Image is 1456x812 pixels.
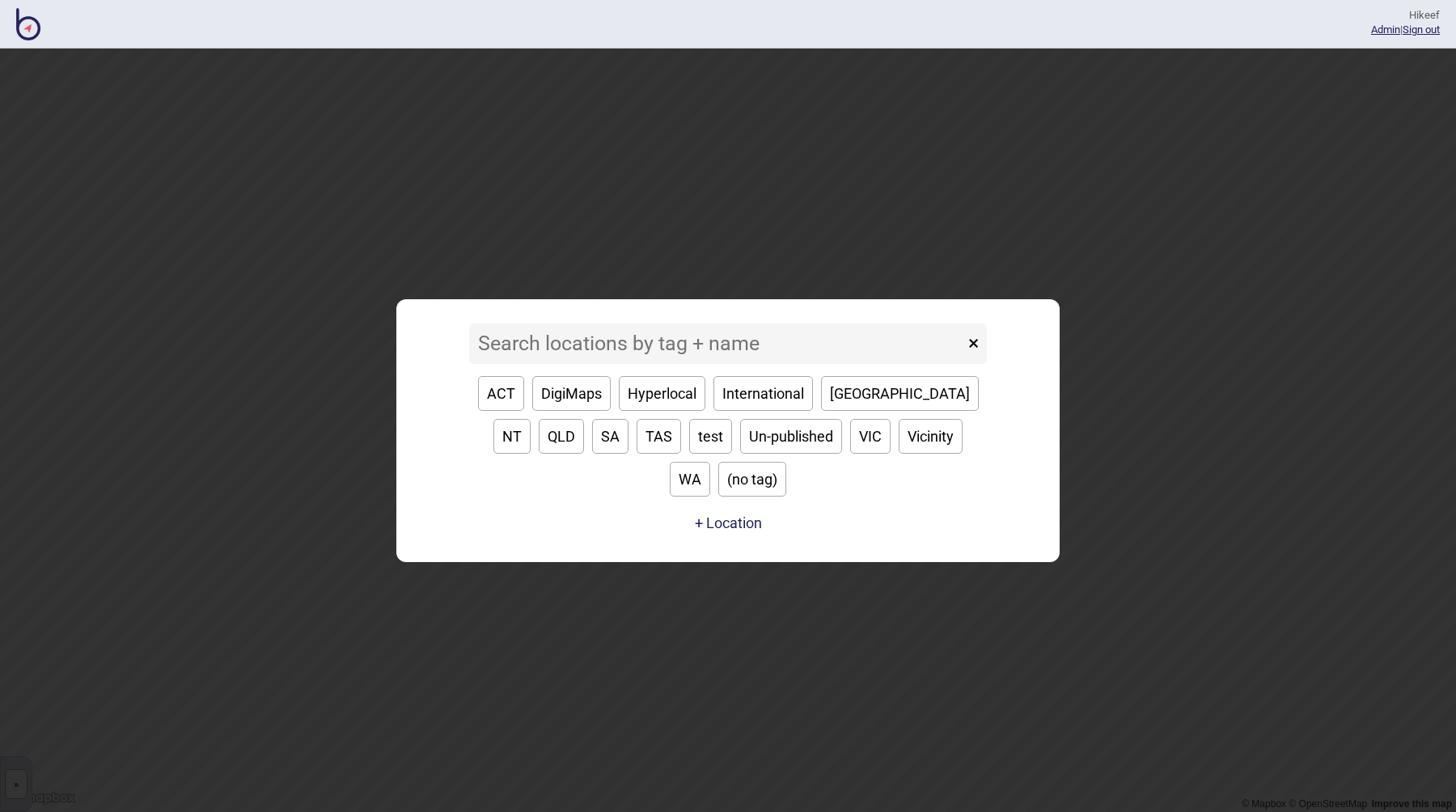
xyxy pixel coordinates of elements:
[469,324,964,364] input: Search locations by tag + name
[478,376,524,411] button: ACT
[532,376,611,411] button: DigiMaps
[619,376,705,411] button: Hyperlocal
[740,419,842,454] button: Un-published
[899,419,963,454] button: Vicinity
[718,462,786,497] button: (no tag)
[592,419,629,454] button: SA
[1371,23,1403,36] span: |
[539,419,584,454] button: QLD
[689,419,732,454] button: test
[821,376,979,411] button: [GEOGRAPHIC_DATA]
[1371,8,1440,23] div: Hi keef
[1371,23,1400,36] a: Admin
[960,324,987,364] button: ×
[1403,23,1440,36] button: Sign out
[850,419,891,454] button: VIC
[691,509,766,538] a: + Location
[695,514,762,531] button: + Location
[493,419,531,454] button: NT
[670,462,710,497] button: WA
[637,419,681,454] button: TAS
[713,376,813,411] button: International
[16,8,40,40] img: BindiMaps CMS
